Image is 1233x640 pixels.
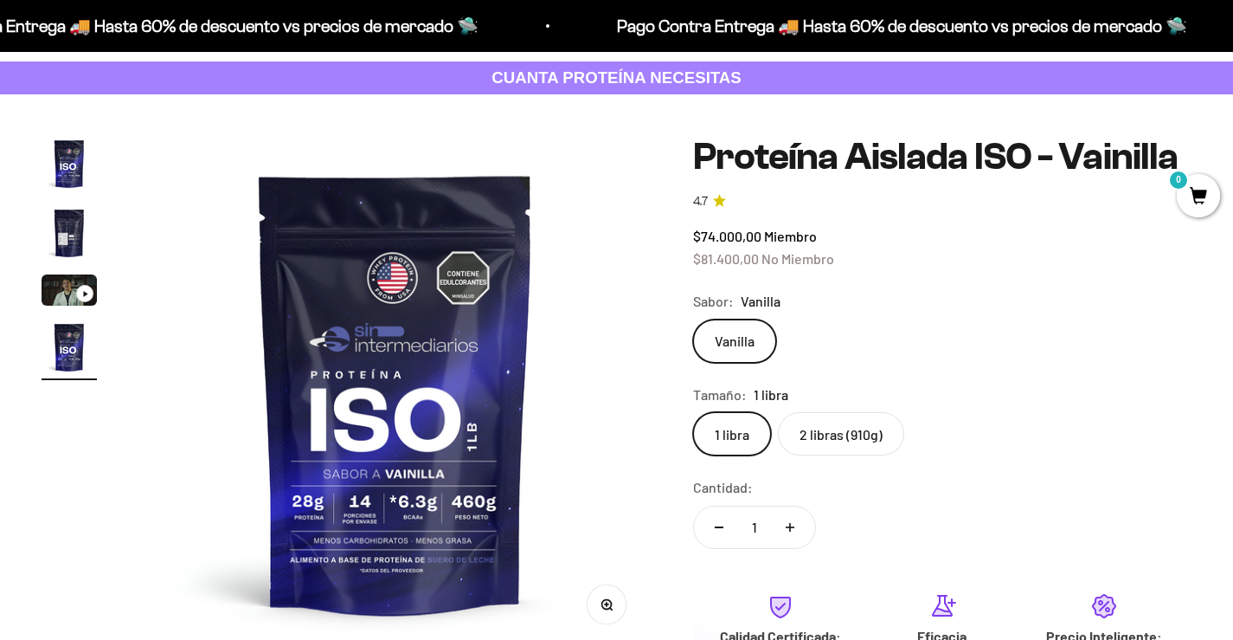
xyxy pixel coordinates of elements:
[693,192,1191,211] a: 4.74.7 de 5.0 estrellas
[693,192,708,211] span: 4.7
[693,290,734,313] legend: Sabor:
[693,384,747,406] legend: Tamaño:
[693,250,759,267] span: $81.400,00
[754,384,788,406] span: 1 libra
[764,228,817,244] span: Miembro
[491,68,742,87] strong: CUANTA PROTEÍNA NECESITAS
[741,290,780,313] span: Vanilla
[693,476,753,499] label: Cantidad:
[761,250,834,267] span: No Miembro
[694,507,744,548] button: Reducir cantidad
[42,136,97,197] button: Ir al artículo 1
[693,136,1191,178] h1: Proteína Aislada ISO - Vainilla
[42,205,97,261] img: Proteína Aislada ISO - Vainilla
[42,205,97,266] button: Ir al artículo 2
[693,228,761,244] span: $74.000,00
[42,275,97,311] button: Ir al artículo 3
[42,136,97,191] img: Proteína Aislada ISO - Vainilla
[617,12,1187,40] p: Pago Contra Entrega 🚚 Hasta 60% de descuento vs precios de mercado 🛸
[42,320,97,380] button: Ir al artículo 4
[1177,188,1220,207] a: 0
[765,507,815,548] button: Aumentar cantidad
[1168,170,1189,191] mark: 0
[42,320,97,375] img: Proteína Aislada ISO - Vainilla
